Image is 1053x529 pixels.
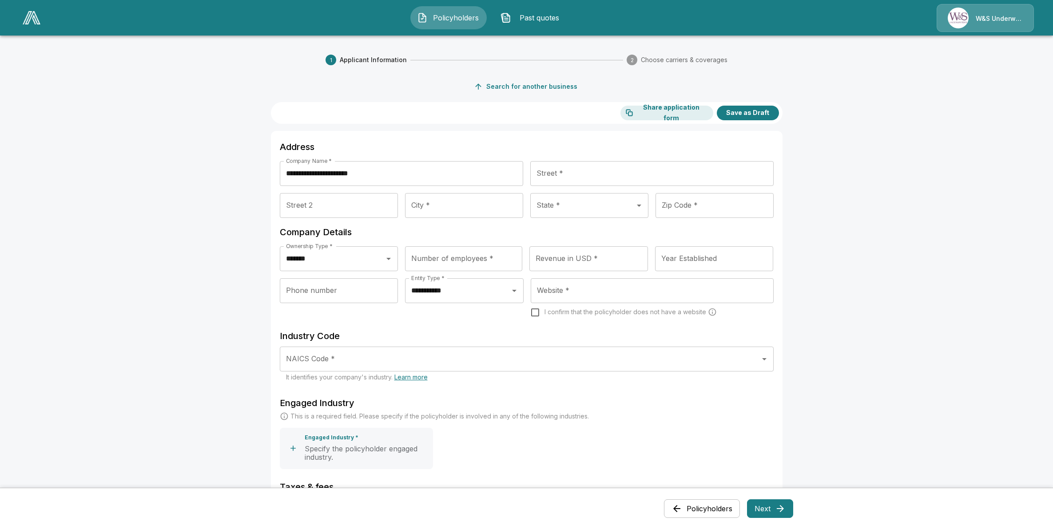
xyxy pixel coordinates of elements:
button: Next [747,499,793,518]
button: Past quotes IconPast quotes [494,6,570,29]
button: Open [508,284,521,297]
h6: Industry Code [280,329,774,343]
img: Agency Icon [948,8,969,28]
img: AA Logo [23,11,40,24]
span: I confirm that the policyholder does not have a website [544,308,706,316]
h6: Address [280,140,774,154]
h6: Engaged Industry [280,396,774,410]
p: Specify the policyholder engaged industry. [305,445,429,462]
a: Agency IconW&S Underwriters [937,4,1034,32]
button: Policyholders IconPolicyholders [410,6,487,29]
label: Ownership Type * [286,242,332,250]
label: Company Name * [286,157,332,165]
span: Applicant Information [340,55,407,64]
p: Engaged Industry * [305,434,358,441]
button: Open [758,353,771,365]
label: Entity Type * [411,274,444,282]
span: Choose carriers & coverages [641,55,727,64]
button: Policyholders [664,499,740,518]
h6: Taxes & fees [280,480,774,494]
img: Past quotes Icon [501,12,511,23]
p: W&S Underwriters [976,14,1023,23]
span: Policyholders [431,12,480,23]
text: 1 [330,57,332,63]
button: Save as Draft [717,106,779,120]
text: 2 [631,57,634,63]
button: Open [382,253,395,265]
img: Policyholders Icon [417,12,428,23]
button: Search for another business [472,79,581,95]
button: Engaged Industry *Specify the policyholder engaged industry. [280,428,433,469]
button: Open [633,199,645,212]
span: Past quotes [515,12,564,23]
a: Learn more [394,373,428,381]
p: This is a required field. Please specify if the policyholder is involved in any of the following ... [290,412,589,421]
svg: Carriers run a cyber security scan on the policyholders' websites. Please enter a website wheneve... [708,308,717,316]
span: It identifies your company's industry. [286,373,428,381]
h6: Company Details [280,225,774,239]
button: Share application form [620,106,713,120]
